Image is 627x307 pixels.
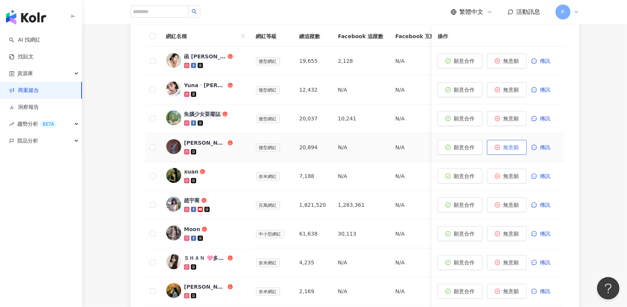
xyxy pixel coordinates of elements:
span: 繁體中文 [460,8,484,16]
span: 願意合作 [454,116,475,122]
th: 總追蹤數 [293,26,332,47]
button: 傳訊 [532,53,558,68]
button: 願意合作 [438,255,483,270]
span: close-circle [495,260,500,265]
button: 願意合作 [438,284,483,299]
span: 無意願 [503,288,519,294]
span: 無意願 [503,260,519,265]
iframe: Help Scout Beacon - Open [597,277,620,300]
td: 1,283,361 [332,191,389,219]
button: 無意願 [487,169,527,184]
button: 願意合作 [438,197,483,212]
img: KOL Avatar [166,82,181,96]
span: 奈米網紅 [256,259,280,267]
span: 微型網紅 [256,115,280,123]
div: ＳＨＡＮ 🩷多平台發佈🩷Youtube /tiktok/小紅書/IG/FB/痞客邦/Dcard [184,254,226,262]
td: 61,638 [293,219,332,248]
td: N/A [389,76,447,104]
span: search [241,34,246,39]
span: 網紅名稱 [166,32,238,40]
span: 無意願 [503,87,519,93]
span: check-circle [446,231,451,236]
span: 奈米網紅 [256,172,280,181]
img: logo [6,10,46,25]
span: 願意合作 [454,231,475,237]
span: 願意合作 [454,288,475,294]
button: 願意合作 [438,140,483,155]
span: close-circle [495,87,500,92]
span: 無意願 [503,116,519,122]
span: 傳訊 [540,58,551,64]
span: 傳訊 [540,231,551,237]
span: check-circle [446,145,451,150]
button: 傳訊 [532,197,558,212]
span: check-circle [446,87,451,92]
div: Yunaㆍ[PERSON_NAME] [184,82,226,89]
td: 7,188 [293,162,332,191]
div: 函 [PERSON_NAME] [184,53,226,60]
td: N/A [389,104,447,133]
button: 無意願 [487,140,527,155]
td: 10,241 [332,104,389,133]
th: 網紅等級 [250,26,293,47]
span: message [532,145,537,150]
span: check-circle [446,116,451,121]
th: Facebook 互動率 [389,26,447,47]
span: 無意願 [503,58,519,64]
div: xuan [184,168,198,175]
span: 無意願 [503,202,519,208]
span: message [532,202,537,208]
span: 傳訊 [540,173,551,179]
img: KOL Avatar [166,110,181,125]
button: 願意合作 [438,169,483,184]
td: N/A [332,76,389,104]
button: 無意願 [487,284,527,299]
span: 資源庫 [17,65,33,82]
th: Facebook 追蹤數 [332,26,389,47]
span: close-circle [495,174,500,179]
td: N/A [389,219,447,248]
img: KOL Avatar [166,168,181,183]
span: close-circle [495,145,500,150]
td: 4,235 [293,248,332,277]
span: 趨勢分析 [17,116,57,132]
button: 傳訊 [532,140,558,155]
span: 中小型網紅 [256,230,284,238]
button: 傳訊 [532,169,558,184]
span: rise [9,122,14,127]
span: close-circle [495,116,500,121]
img: KOL Avatar [166,283,181,298]
div: 趙宇喬 [184,197,200,204]
span: 無意願 [503,231,519,237]
span: close-circle [495,202,500,208]
span: 百萬網紅 [256,201,280,209]
span: search [192,9,197,14]
td: 20,894 [293,133,332,162]
td: N/A [332,248,389,277]
span: 傳訊 [540,288,551,294]
span: search [240,31,247,42]
div: BETA [40,120,57,128]
button: 傳訊 [532,284,558,299]
img: KOL Avatar [166,53,181,68]
td: 2,169 [293,277,332,306]
span: message [532,87,537,92]
button: 傳訊 [532,111,558,126]
span: 傳訊 [540,260,551,265]
span: message [532,116,537,121]
button: 無意願 [487,226,527,241]
span: 微型網紅 [256,144,280,152]
span: check-circle [446,260,451,265]
div: [PERSON_NAME]｜展覽｜生活紀錄 [184,283,226,291]
button: 無意願 [487,111,527,126]
td: 12,432 [293,76,332,104]
td: N/A [389,162,447,191]
th: 操作 [432,26,564,47]
span: close-circle [495,58,500,64]
button: 傳訊 [532,82,558,97]
button: 無意願 [487,255,527,270]
td: N/A [332,162,389,191]
span: close-circle [495,289,500,294]
button: 傳訊 [532,255,558,270]
button: 願意合作 [438,111,483,126]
